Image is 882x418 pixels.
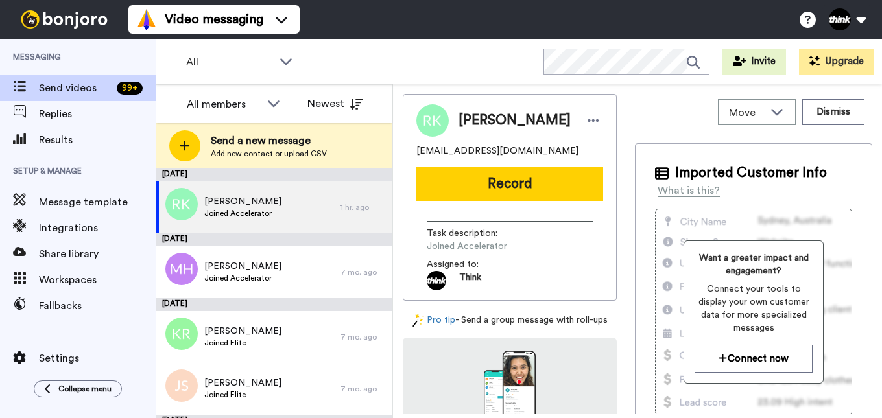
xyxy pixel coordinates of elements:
div: [DATE] [156,298,392,311]
span: Video messaging [165,10,263,29]
img: bj-logo-header-white.svg [16,10,113,29]
span: Joined Elite [204,389,281,400]
span: Replies [39,106,156,122]
span: Settings [39,351,156,366]
a: Pro tip [412,314,455,327]
img: magic-wand.svg [412,314,424,327]
button: Newest [298,91,372,117]
div: 7 mo. ago [340,332,386,342]
span: Think [459,271,481,290]
span: Fallbacks [39,298,156,314]
img: mh.png [165,253,198,285]
span: Connect your tools to display your own customer data for more specialized messages [695,283,813,334]
img: Image of Rebekah Kerley [416,104,449,137]
span: All [186,54,273,70]
span: Task description : [427,227,518,240]
div: What is this? [658,183,720,198]
span: Add new contact or upload CSV [211,148,327,159]
span: Joined Accelerator [204,208,281,218]
div: 99 + [117,82,143,95]
span: Joined Elite [204,338,281,348]
div: [DATE] [156,168,392,181]
span: Collapse menu [58,384,112,394]
button: Dismiss [802,99,864,125]
span: Assigned to: [427,258,518,271]
span: Send a new message [211,133,327,148]
span: Message template [39,194,156,210]
button: Collapse menu [34,380,122,397]
span: Send videos [39,80,112,96]
img: rk.png [165,188,198,220]
div: 7 mo. ago [340,384,386,394]
span: Integrations [39,220,156,236]
div: [DATE] [156,233,392,246]
div: - Send a group message with roll-ups [403,314,617,327]
img: 43605a5b-2d15-4602-a127-3fdef772f02f-1699552572.jpg [427,271,446,290]
span: Move [729,105,764,121]
div: 7 mo. ago [340,267,386,277]
span: [PERSON_NAME] [459,111,571,130]
div: 1 hr. ago [340,202,386,213]
span: [EMAIL_ADDRESS][DOMAIN_NAME] [416,145,578,157]
span: [PERSON_NAME] [204,260,281,273]
button: Connect now [695,345,813,373]
span: Results [39,132,156,148]
button: Record [416,167,603,201]
img: vm-color.svg [136,9,157,30]
img: js.png [165,369,198,402]
div: All members [187,97,261,112]
button: Upgrade [799,49,874,75]
span: [PERSON_NAME] [204,325,281,338]
span: Imported Customer Info [675,163,827,183]
span: [PERSON_NAME] [204,195,281,208]
span: Joined Accelerator [427,240,550,253]
span: [PERSON_NAME] [204,377,281,389]
span: Joined Accelerator [204,273,281,283]
span: Want a greater impact and engagement? [695,251,813,277]
button: Invite [722,49,786,75]
img: kr.png [165,318,198,350]
span: Share library [39,246,156,262]
span: Workspaces [39,272,156,288]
